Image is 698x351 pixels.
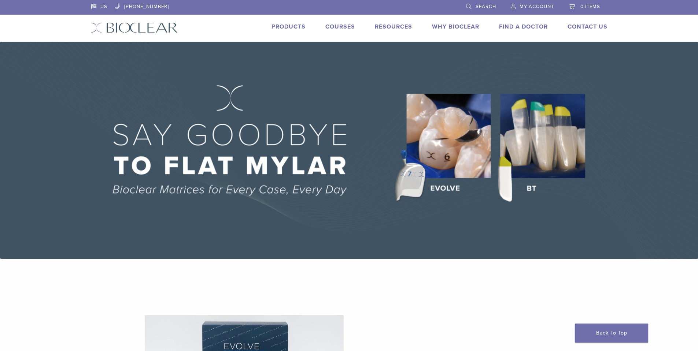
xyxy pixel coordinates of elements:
[580,4,600,10] span: 0 items
[272,23,306,30] a: Products
[575,324,648,343] a: Back To Top
[476,4,496,10] span: Search
[499,23,548,30] a: Find A Doctor
[432,23,479,30] a: Why Bioclear
[375,23,412,30] a: Resources
[91,22,178,33] img: Bioclear
[568,23,607,30] a: Contact Us
[325,23,355,30] a: Courses
[520,4,554,10] span: My Account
